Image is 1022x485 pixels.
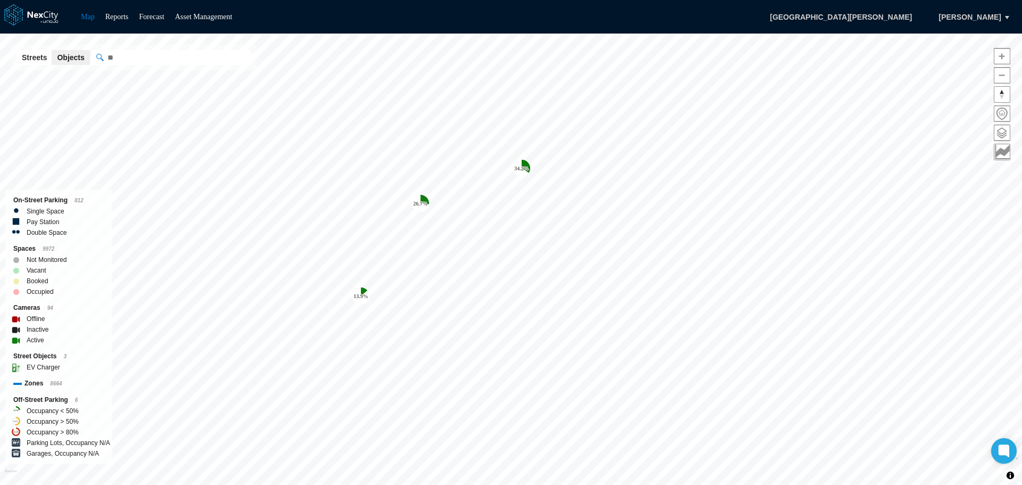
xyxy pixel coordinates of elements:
[939,12,1001,22] span: [PERSON_NAME]
[5,470,17,482] a: Mapbox homepage
[13,378,104,389] div: Zones
[413,201,428,207] tspan: 26.7 %
[1007,470,1013,481] span: Toggle attribution
[27,427,79,438] label: Occupancy > 80%
[27,324,48,335] label: Inactive
[27,265,46,276] label: Vacant
[175,13,233,21] a: Asset Management
[27,254,67,265] label: Not Monitored
[139,13,164,21] a: Forecast
[13,195,104,206] div: On-Street Parking
[75,198,84,203] span: 812
[27,416,79,427] label: Occupancy > 50%
[105,13,129,21] a: Reports
[412,195,429,212] div: Map marker
[994,105,1010,122] button: Home
[63,354,67,359] span: 3
[994,144,1010,160] button: Key metrics
[52,50,89,65] button: Objects
[27,335,44,346] label: Active
[81,13,95,21] a: Map
[27,362,60,373] label: EV Charger
[928,8,1012,26] button: [PERSON_NAME]
[27,227,67,238] label: Double Space
[27,276,48,286] label: Booked
[13,302,104,314] div: Cameras
[994,48,1010,64] button: Zoom in
[352,287,369,305] div: Map marker
[27,314,45,324] label: Offline
[994,68,1010,83] span: Zoom out
[27,448,99,459] label: Garages, Occupancy N/A
[13,243,104,254] div: Spaces
[43,246,54,252] span: 9972
[13,351,104,362] div: Street Objects
[759,8,923,26] span: [GEOGRAPHIC_DATA][PERSON_NAME]
[994,86,1010,103] button: Reset bearing to north
[17,50,52,65] button: Streets
[994,125,1010,141] button: Layers management
[27,286,54,297] label: Occupied
[27,438,110,448] label: Parking Lots, Occupancy N/A
[513,160,530,177] div: Map marker
[994,67,1010,84] button: Zoom out
[27,406,79,416] label: Occupancy < 50%
[27,206,64,217] label: Single Space
[47,305,53,311] span: 94
[27,217,59,227] label: Pay Station
[994,87,1010,102] span: Reset bearing to north
[514,166,529,171] tspan: 34.2 %
[50,381,62,387] span: 8664
[994,48,1010,64] span: Zoom in
[353,293,368,299] tspan: 13.9 %
[22,52,47,63] span: Streets
[13,394,104,406] div: Off-Street Parking
[75,397,78,403] span: 6
[57,52,84,63] span: Objects
[1004,469,1017,482] button: Toggle attribution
